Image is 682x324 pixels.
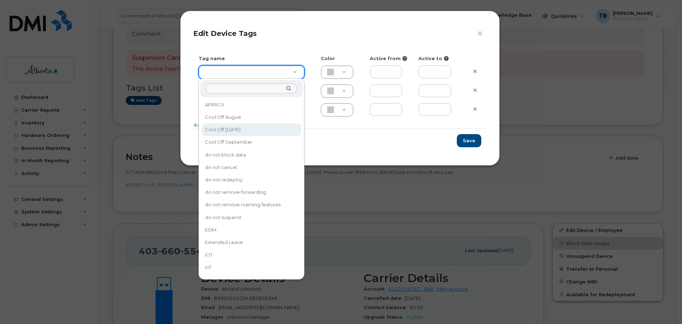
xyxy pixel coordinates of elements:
[202,174,301,185] div: do not redeploy
[202,249,301,260] div: iOT
[202,99,301,110] div: AFRRCS
[202,149,301,160] div: do not block data
[202,212,301,223] div: do not suspend
[202,237,301,248] div: Extended Leave
[202,112,301,123] div: Cool Off August
[202,200,301,211] div: do not remove roaming features
[202,262,301,273] div: IoT
[202,187,301,198] div: do not remove forwarding
[202,162,301,173] div: do not cancel
[202,224,301,235] div: ESIM
[202,124,301,135] div: Cool Off [DATE]
[202,275,301,286] div: Long Term Disability Leave
[202,137,301,148] div: Cool Off September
